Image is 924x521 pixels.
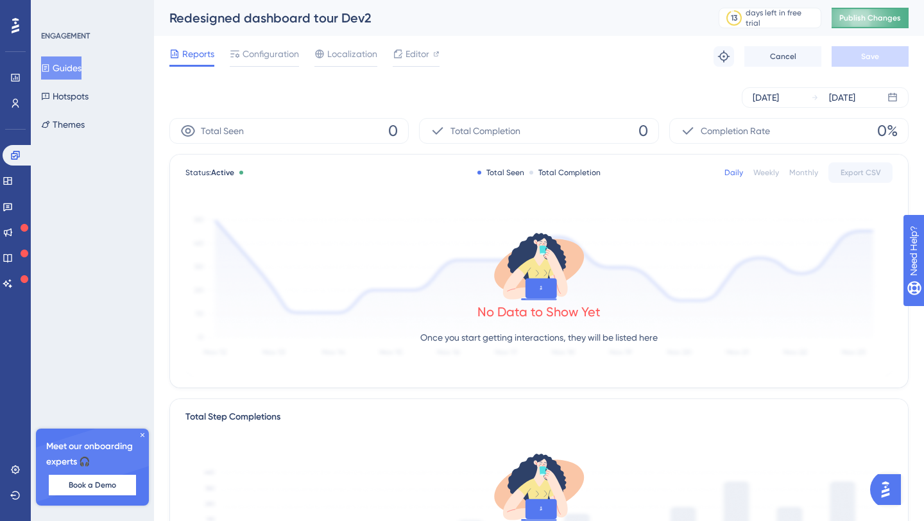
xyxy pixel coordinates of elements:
div: Total Step Completions [185,409,280,425]
p: Once you start getting interactions, they will be listed here [420,330,658,345]
button: Themes [41,113,85,136]
span: 0 [638,121,648,141]
span: Save [861,51,879,62]
button: Hotspots [41,85,89,108]
div: [DATE] [829,90,855,105]
span: Completion Rate [701,123,770,139]
span: Total Seen [201,123,244,139]
button: Cancel [744,46,821,67]
span: 0% [877,121,898,141]
button: Publish Changes [832,8,909,28]
span: Reports [182,46,214,62]
button: Guides [41,56,81,80]
span: Cancel [770,51,796,62]
div: Daily [724,167,743,178]
div: Monthly [789,167,818,178]
div: No Data to Show Yet [477,303,601,321]
div: Total Seen [477,167,524,178]
span: Localization [327,46,377,62]
span: Editor [406,46,429,62]
span: Export CSV [841,167,881,178]
button: Book a Demo [49,475,136,495]
button: Save [832,46,909,67]
div: ENGAGEMENT [41,31,90,41]
span: Need Help? [30,3,80,19]
div: [DATE] [753,90,779,105]
span: Publish Changes [839,13,901,23]
span: Active [211,168,234,177]
span: Configuration [243,46,299,62]
span: Meet our onboarding experts 🎧 [46,439,139,470]
span: 0 [388,121,398,141]
div: days left in free trial [746,8,817,28]
span: Total Completion [450,123,520,139]
iframe: UserGuiding AI Assistant Launcher [870,470,909,509]
div: Redesigned dashboard tour Dev2 [169,9,687,27]
button: Export CSV [828,162,893,183]
div: 13 [731,13,737,23]
div: Total Completion [529,167,601,178]
span: Book a Demo [69,480,116,490]
div: Weekly [753,167,779,178]
span: Status: [185,167,234,178]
